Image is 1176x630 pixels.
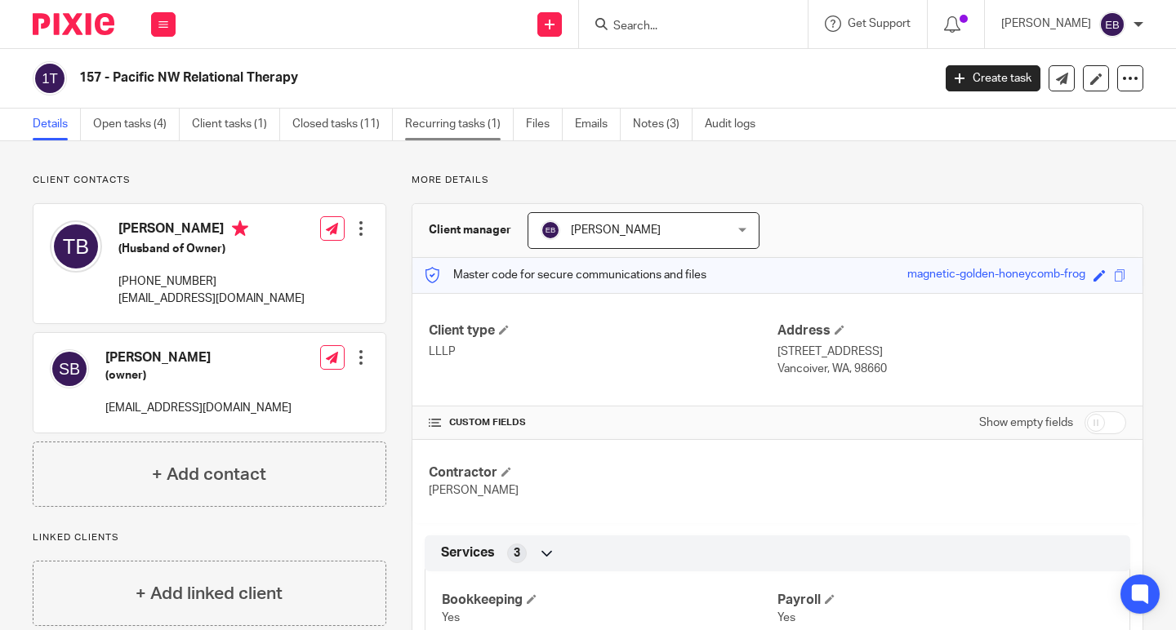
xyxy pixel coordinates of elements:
span: 3 [514,545,520,561]
p: More details [412,174,1143,187]
span: [PERSON_NAME] [571,224,661,236]
input: Search [612,20,759,34]
a: Create task [946,65,1040,91]
div: magnetic-golden-honeycomb-frog [907,266,1085,285]
a: Notes (3) [633,109,693,140]
h4: Payroll [777,592,1113,609]
img: svg%3E [50,349,89,388]
a: Files [526,109,563,140]
a: Emails [575,109,621,140]
img: svg%3E [33,61,67,95]
h4: + Add contact [152,462,266,487]
img: svg%3E [1099,11,1125,38]
h3: Client manager [429,222,511,238]
h4: [PERSON_NAME] [118,220,305,241]
a: Audit logs [705,109,768,140]
img: svg%3E [50,220,102,273]
p: Client contacts [33,174,386,187]
span: Yes [442,612,460,623]
p: [EMAIL_ADDRESS][DOMAIN_NAME] [105,400,292,416]
a: Details [33,109,81,140]
span: Yes [777,612,795,623]
p: [PHONE_NUMBER] [118,273,305,290]
a: Open tasks (4) [93,109,180,140]
img: Pixie [33,13,114,35]
p: LLLP [429,344,777,360]
img: svg%3E [541,220,560,240]
p: Linked clients [33,531,386,544]
a: Client tasks (1) [192,109,280,140]
h4: CUSTOM FIELDS [429,416,777,429]
p: [PERSON_NAME] [1001,16,1091,32]
h4: + Add linked client [136,581,283,606]
p: [STREET_ADDRESS] [777,344,1126,360]
h4: Contractor [429,464,777,481]
span: Get Support [848,18,911,29]
h4: [PERSON_NAME] [105,349,292,366]
p: Vancoiver, WA, 98660 [777,361,1126,377]
h2: 157 - Pacific NW Relational Therapy [79,69,753,87]
span: Services [441,544,495,561]
h4: Address [777,322,1126,339]
i: Primary [232,220,248,237]
a: Recurring tasks (1) [405,109,514,140]
h5: (Husband of Owner) [118,241,305,257]
a: Closed tasks (11) [292,109,393,140]
p: Master code for secure communications and files [425,267,706,283]
h5: (owner) [105,367,292,384]
span: [PERSON_NAME] [429,485,519,496]
h4: Client type [429,322,777,339]
label: Show empty fields [979,415,1073,431]
h4: Bookkeeping [442,592,777,609]
p: [EMAIL_ADDRESS][DOMAIN_NAME] [118,291,305,307]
